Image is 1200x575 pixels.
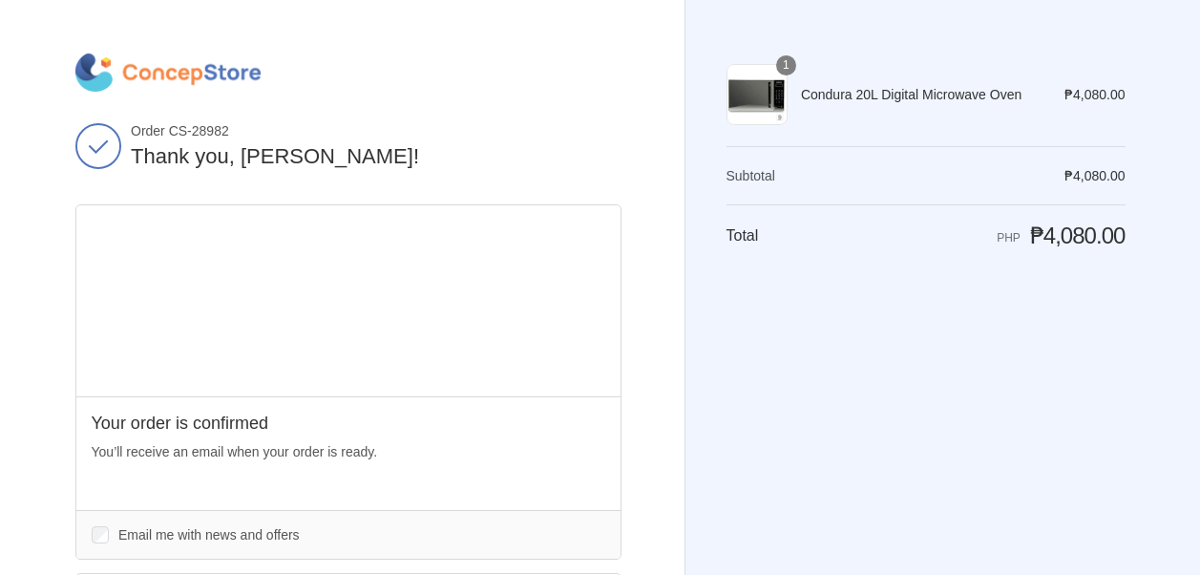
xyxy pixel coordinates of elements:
[75,53,261,92] img: ConcepStore
[776,55,796,75] span: 1
[1064,87,1126,102] span: ₱4,080.00
[1030,223,1126,248] span: ₱4,080.00
[726,167,826,184] th: Subtotal
[76,205,621,396] div: Google map displaying pin point of shipping address: Muntinlupa, Metro Manila
[1064,168,1126,183] span: ₱4,080.00
[118,527,300,543] span: Email me with news and offers
[92,442,605,462] p: You’ll receive an email when your order is ready.
[801,86,1038,103] span: Condura 20L Digital Microwave Oven
[997,231,1021,245] span: PHP
[76,205,621,396] iframe: Google map displaying pin point of shipping address: Muntinlupa, Metro Manila
[131,122,621,139] span: Order CS-28982
[726,227,759,244] span: Total
[131,143,621,171] h2: Thank you, [PERSON_NAME]!
[92,413,605,435] h2: Your order is confirmed
[726,64,788,125] img: Condura 20L Digital Microwave Oven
